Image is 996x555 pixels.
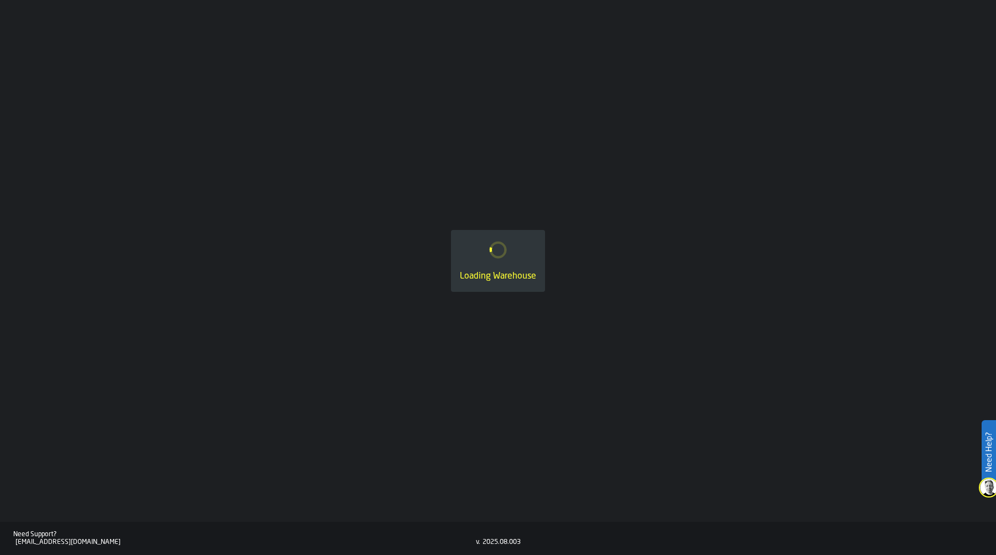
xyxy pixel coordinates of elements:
[483,538,521,546] div: 2025.08.003
[13,531,476,546] a: Need Support?[EMAIL_ADDRESS][DOMAIN_NAME]
[983,421,995,483] label: Need Help?
[460,270,536,283] div: Loading Warehouse
[476,538,480,546] div: v.
[13,531,476,538] div: Need Support?
[15,538,476,546] div: [EMAIL_ADDRESS][DOMAIN_NAME]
